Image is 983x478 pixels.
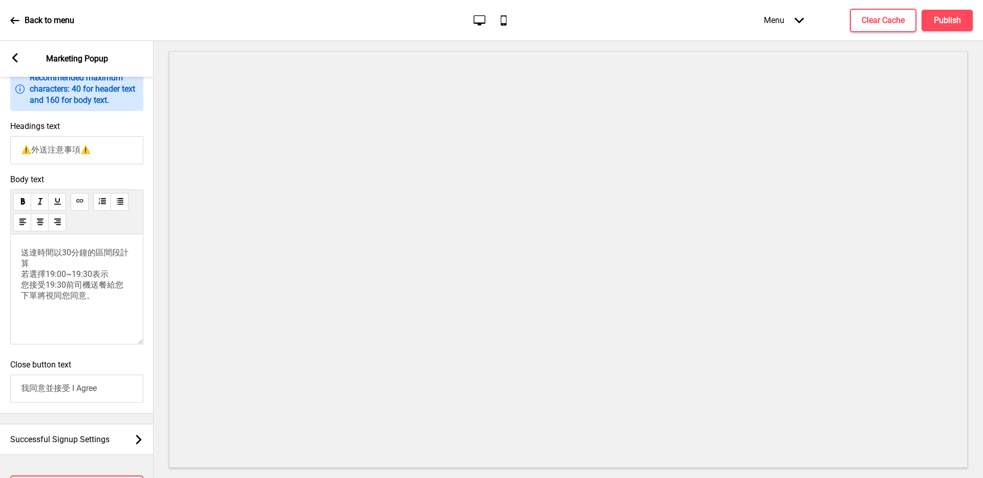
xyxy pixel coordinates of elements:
button: Publish [922,10,973,31]
button: bold [13,193,31,211]
h4: Clear Cache [862,15,905,26]
button: alignRight [48,213,66,231]
label: Headings text [10,121,60,131]
button: unorderedList [111,193,129,211]
h4: Publish [934,15,961,26]
p: Recommended maximum characters: 40 for header text and 160 for body text. [30,72,138,106]
button: alignCenter [31,213,49,231]
button: link [71,193,89,211]
div: Menu [754,5,814,35]
span: 送達時間以30分鐘的區間段計算 若選擇19:00~19:30表示 您接受19:30前司機送餐給您 下單將視同您同意。 [21,248,129,300]
span: Successful Signup Settings [10,434,110,444]
button: underline [48,193,66,211]
button: Clear Cache [850,9,916,32]
button: italic [31,193,49,211]
a: Back to menu [10,7,74,34]
p: Back to menu [25,15,74,26]
label: Close button text [10,360,71,370]
span: Body text [10,175,143,184]
button: orderedList [93,193,111,211]
button: alignLeft [13,213,31,231]
p: Marketing Popup [46,53,108,64]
